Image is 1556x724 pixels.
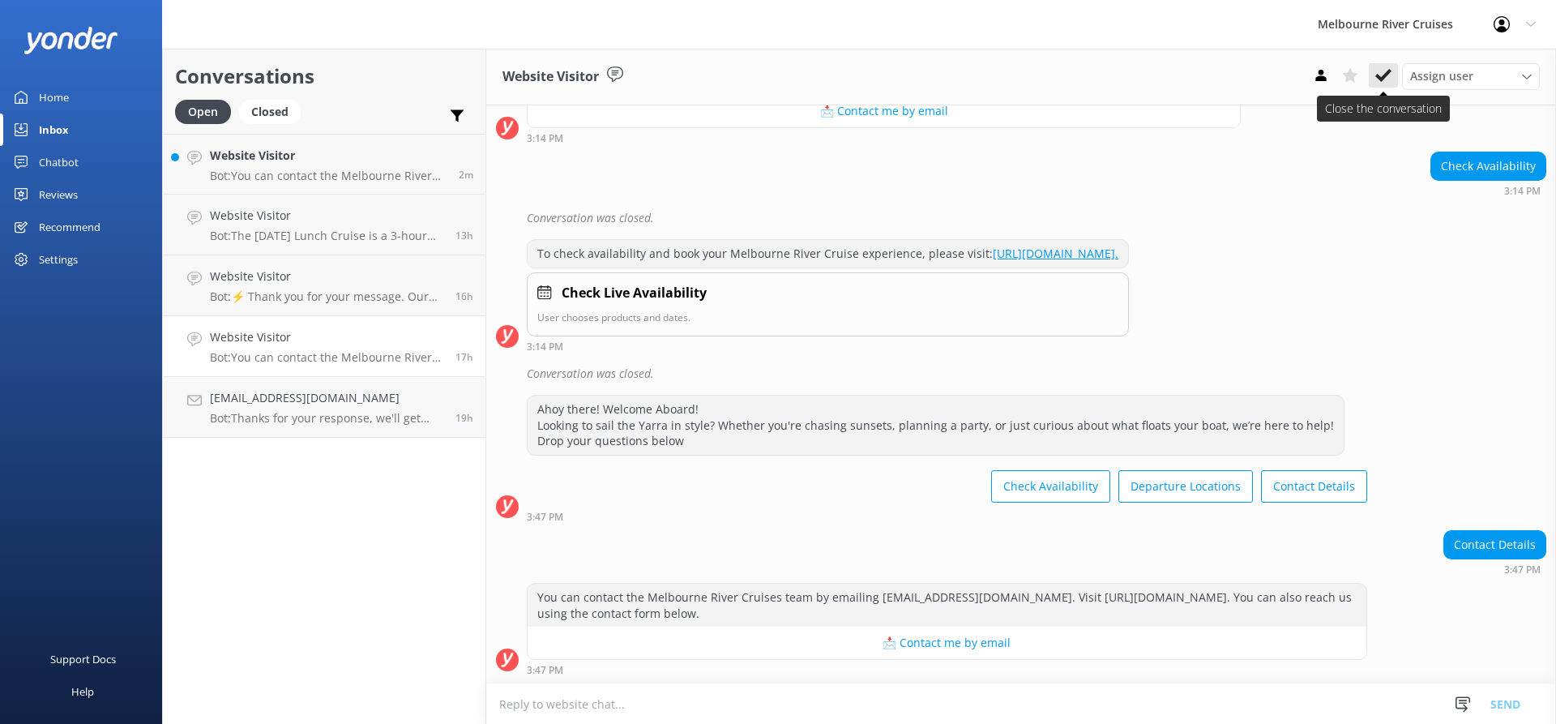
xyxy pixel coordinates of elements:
a: [EMAIL_ADDRESS][DOMAIN_NAME]Bot:Thanks for your response, we'll get back to you as soon as we can... [163,377,485,438]
p: Bot: The [DATE] Lunch Cruise is a 3-hour festive experience on [DATE], from 12:00pm to 3:00pm alo... [210,229,443,243]
div: Conversation was closed. [527,204,1546,232]
a: Closed [239,102,309,120]
div: Support Docs [50,643,116,675]
a: Website VisitorBot:You can contact the Melbourne River Cruises team by emailing [EMAIL_ADDRESS][D... [163,316,485,377]
div: Closed [239,100,301,124]
div: 03:47pm 11-Aug-2025 (UTC +10:00) Australia/Sydney [527,664,1367,675]
button: Contact Details [1261,470,1367,503]
div: 2025-08-11T05:15:19.894 [496,360,1546,388]
h4: Website Visitor [210,207,443,225]
a: Website VisitorBot:⚡ Thank you for your message. Our office hours are Mon - Fri 9.30am - 5pm. We'... [163,255,485,316]
button: 📩 Contact me by email [528,95,1240,127]
div: You can contact the Melbourne River Cruises team by emailing [EMAIL_ADDRESS][DOMAIN_NAME]. Visit ... [528,584,1366,627]
button: 📩 Contact me by email [528,627,1366,659]
div: Help [71,675,94,708]
img: yonder-white-logo.png [24,27,118,54]
div: 03:14pm 11-Aug-2025 (UTC +10:00) Australia/Sydney [527,341,1129,352]
div: Open [175,100,231,124]
h4: Website Visitor [210,328,443,346]
strong: 3:14 PM [527,342,563,352]
p: User chooses products and dates. [537,310,1118,325]
div: Chatbot [39,146,79,178]
h4: Website Visitor [210,147,447,165]
a: Website VisitorBot:The [DATE] Lunch Cruise is a 3-hour festive experience on [DATE], from 12:00pm... [163,195,485,255]
span: 02:27pm 11-Aug-2025 (UTC +10:00) Australia/Sydney [455,411,473,425]
div: Reviews [39,178,78,211]
a: [URL][DOMAIN_NAME]. [993,246,1118,261]
div: 03:47pm 11-Aug-2025 (UTC +10:00) Australia/Sydney [1443,563,1546,575]
h4: [EMAIL_ADDRESS][DOMAIN_NAME] [210,389,443,407]
span: 05:09pm 11-Aug-2025 (UTC +10:00) Australia/Sydney [455,289,473,303]
p: Bot: ⚡ Thank you for your message. Our office hours are Mon - Fri 9.30am - 5pm. We'll get back to... [210,289,443,304]
div: To check availability and book your Melbourne River Cruise experience, please visit: [528,240,1128,268]
div: Inbox [39,114,69,146]
div: 03:14pm 11-Aug-2025 (UTC +10:00) Australia/Sydney [1430,185,1546,196]
strong: 3:14 PM [527,134,563,144]
div: Check Availability [1431,152,1545,180]
span: 08:01pm 11-Aug-2025 (UTC +10:00) Australia/Sydney [455,229,473,242]
div: 03:47pm 11-Aug-2025 (UTC +10:00) Australia/Sydney [527,511,1367,522]
h4: Check Live Availability [562,283,707,304]
button: Departure Locations [1118,470,1253,503]
div: Conversation was closed. [527,360,1546,388]
div: 2025-08-11T05:14:44.483 [496,204,1546,232]
button: Check Availability [991,470,1110,503]
div: Assign User [1402,63,1540,89]
div: Ahoy there! Welcome Aboard! Looking to sail the Yarra in style? Whether you're chasing sunsets, p... [528,396,1344,455]
p: Bot: You can contact the Melbourne River Cruises team by emailing [EMAIL_ADDRESS][DOMAIN_NAME]. V... [210,169,447,183]
strong: 3:47 PM [527,512,563,522]
span: Assign user [1410,67,1473,85]
strong: 3:47 PM [527,666,563,675]
a: Website VisitorBot:You can contact the Melbourne River Cruises team by emailing [EMAIL_ADDRESS][D... [163,134,485,195]
div: 03:14pm 11-Aug-2025 (UTC +10:00) Australia/Sydney [527,132,1241,144]
p: Bot: You can contact the Melbourne River Cruises team by emailing [EMAIL_ADDRESS][DOMAIN_NAME]. V... [210,350,443,365]
h4: Website Visitor [210,268,443,285]
div: Settings [39,243,78,276]
span: 03:47pm 11-Aug-2025 (UTC +10:00) Australia/Sydney [455,350,473,364]
strong: 3:14 PM [1504,186,1541,196]
a: Open [175,102,239,120]
h3: Website Visitor [502,66,599,88]
h2: Conversations [175,61,473,92]
strong: 3:47 PM [1504,565,1541,575]
div: Recommend [39,211,100,243]
p: Bot: Thanks for your response, we'll get back to you as soon as we can during opening hours. [210,411,443,426]
span: 09:38am 12-Aug-2025 (UTC +10:00) Australia/Sydney [459,168,473,182]
div: Contact Details [1444,531,1545,559]
div: Home [39,81,69,114]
